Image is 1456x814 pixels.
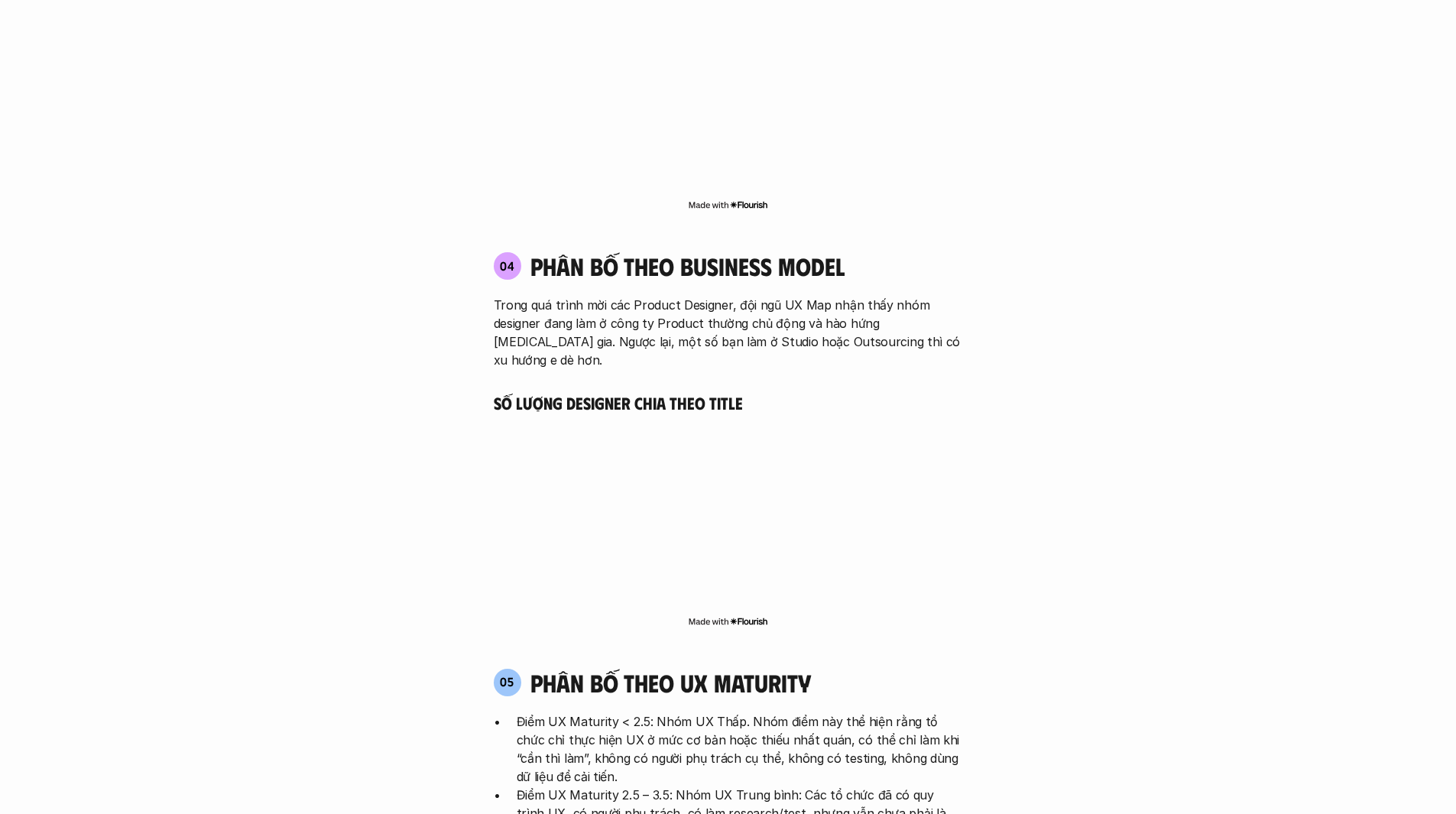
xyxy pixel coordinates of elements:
[480,413,977,612] iframe: Interactive or visual content
[530,251,845,281] h4: phân bố theo business model
[494,296,963,369] p: Trong quá trình mời các Product Designer, đội ngũ UX Map nhận thấy nhóm designer đang làm ở công ...
[688,199,768,211] img: Made with Flourish
[688,615,768,628] img: Made with Flourish
[517,712,963,786] p: Điểm UX Maturity < 2.5: Nhóm UX Thấp. Nhóm điểm này thể hiện rằng tổ chức chỉ thực hiện UX ở mức ...
[494,392,963,413] h5: Số lượng Designer chia theo Title
[500,676,514,688] p: 05
[530,668,811,697] h4: phân bố theo ux maturity
[500,260,515,272] p: 04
